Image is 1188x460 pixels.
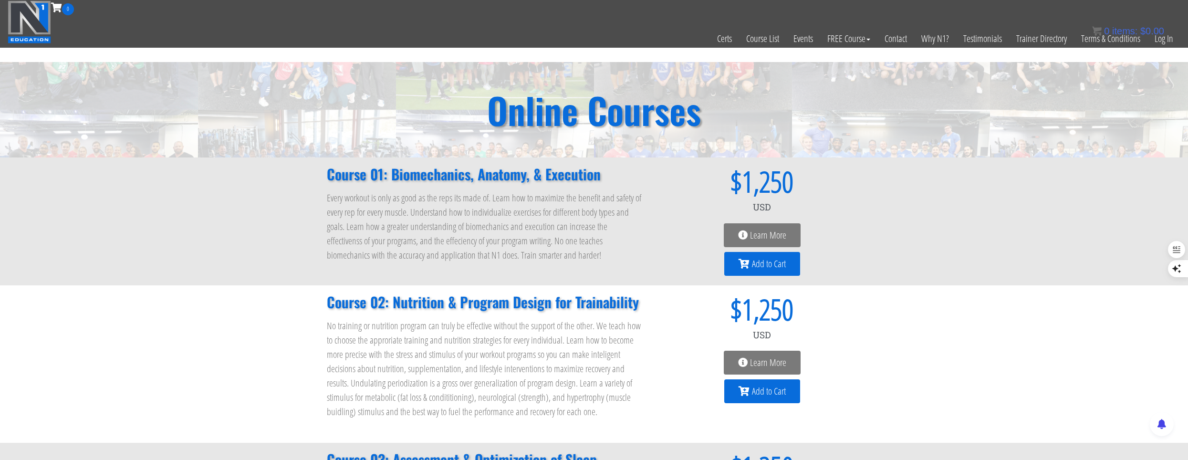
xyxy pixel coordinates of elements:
span: 1,250 [742,295,793,324]
a: FREE Course [820,15,877,62]
span: Learn More [750,358,786,367]
span: items: [1112,26,1137,36]
a: Add to Cart [724,252,800,276]
span: $ [1140,26,1146,36]
span: 0 [62,3,74,15]
a: Testimonials [956,15,1009,62]
span: 0 [1104,26,1109,36]
p: No training or nutrition program can truly be effective without the support of the other. We teac... [327,319,644,419]
span: Add to Cart [752,259,786,269]
span: 1,250 [742,167,793,196]
h2: Course 02: Nutrition & Program Design for Trainability [327,295,644,309]
span: $ [663,295,742,324]
h2: Course 01: Biomechanics, Anatomy, & Execution [327,167,644,181]
div: USD [663,324,861,346]
span: $ [663,167,742,196]
a: Certs [710,15,739,62]
p: Every workout is only as good as the reps its made of. Learn how to maximize the benefit and safe... [327,191,644,262]
a: Learn More [724,351,801,375]
h2: Online Courses [487,92,701,128]
a: Why N1? [914,15,956,62]
a: 0 [51,1,74,14]
span: Add to Cart [752,387,786,396]
a: Events [786,15,820,62]
img: icon11.png [1092,26,1102,36]
a: Add to Cart [724,379,800,403]
img: n1-education [8,0,51,43]
bdi: 0.00 [1140,26,1164,36]
div: USD [663,196,861,219]
a: Trainer Directory [1009,15,1074,62]
span: Learn More [750,230,786,240]
a: Learn More [724,223,801,247]
a: Log In [1147,15,1180,62]
a: 0 items: $0.00 [1092,26,1164,36]
a: Terms & Conditions [1074,15,1147,62]
a: Course List [739,15,786,62]
a: Contact [877,15,914,62]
